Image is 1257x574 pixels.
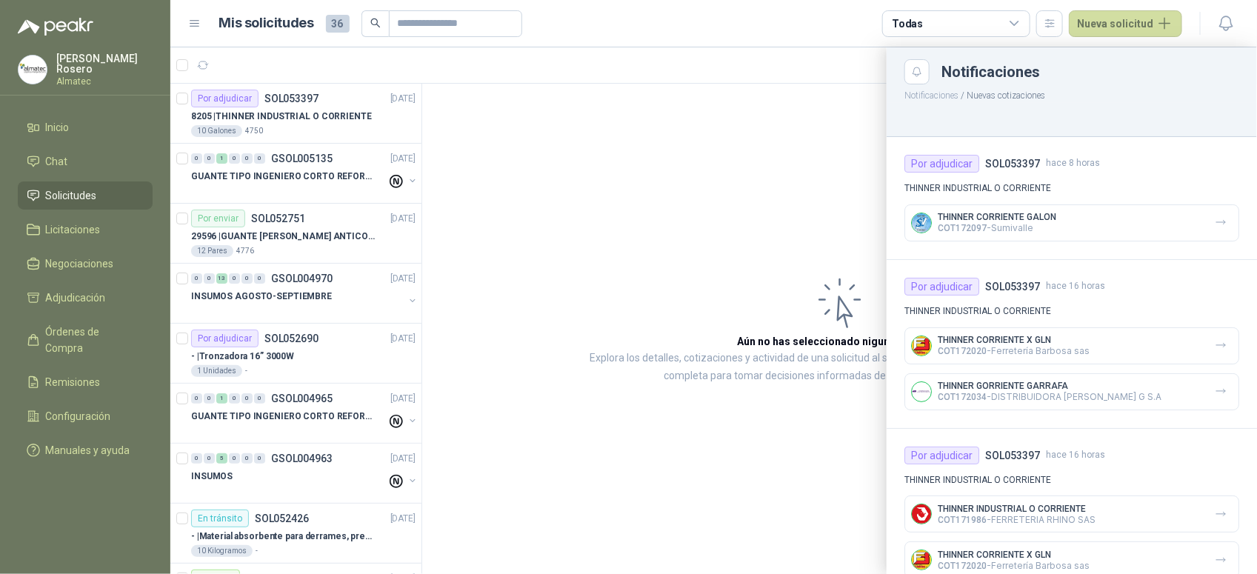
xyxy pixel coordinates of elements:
[912,550,931,570] img: Company Logo
[46,324,139,356] span: Órdenes de Compra
[912,336,931,356] img: Company Logo
[46,442,130,458] span: Manuales y ayuda
[938,345,1090,356] p: - Ferretería Barbosa sas
[985,156,1040,172] h4: SOL053397
[18,181,153,210] a: Solicitudes
[985,447,1040,464] h4: SOL053397
[18,113,153,141] a: Inicio
[18,284,153,312] a: Adjudicación
[56,53,153,74] p: [PERSON_NAME] Rosero
[985,278,1040,295] h4: SOL053397
[46,408,111,424] span: Configuración
[46,374,101,390] span: Remisiones
[1046,156,1100,170] span: hace 8 horas
[18,318,153,362] a: Órdenes de Compra
[892,16,923,32] div: Todas
[370,18,381,28] span: search
[46,153,68,170] span: Chat
[18,368,153,396] a: Remisiones
[219,13,314,34] h1: Mis solicitudes
[938,561,987,571] span: COT172020
[46,221,101,238] span: Licitaciones
[938,346,987,356] span: COT172020
[938,392,987,402] span: COT172034
[938,222,1056,233] p: - Sumivalle
[938,514,1096,525] p: - FERRETERIA RHINO SAS
[18,402,153,430] a: Configuración
[46,290,106,306] span: Adjudicación
[904,181,1239,196] p: THINNER INDUSTRIAL O CORRIENTE
[1046,279,1105,293] span: hace 16 horas
[904,278,979,296] div: Por adjudicar
[18,436,153,464] a: Manuales y ayuda
[938,391,1161,402] p: - DISTRIBUIDORA [PERSON_NAME] G S.A
[18,216,153,244] a: Licitaciones
[1069,10,1182,37] button: Nueva solicitud
[904,447,979,464] div: Por adjudicar
[46,256,114,272] span: Negociaciones
[938,212,1056,222] p: THINNER CORRIENTE GALON
[18,18,93,36] img: Logo peakr
[904,473,1239,487] p: THINNER INDUSTRIAL O CORRIENTE
[326,15,350,33] span: 36
[938,504,1096,514] p: THINNER INDUSTRIAL O CORRIENTE
[912,504,931,524] img: Company Logo
[938,223,987,233] span: COT172097
[46,187,97,204] span: Solicitudes
[938,381,1161,391] p: THINNER GORRIENTE GARRAFA
[904,304,1239,318] p: THINNER INDUSTRIAL O CORRIENTE
[56,77,153,86] p: Almatec
[46,119,70,136] span: Inicio
[1046,448,1105,462] span: hace 16 horas
[18,147,153,176] a: Chat
[18,250,153,278] a: Negociaciones
[904,155,979,173] div: Por adjudicar
[912,382,931,401] img: Company Logo
[938,335,1090,345] p: THINNER CORRIENTE X GLN
[938,560,1090,571] p: - Ferretería Barbosa sas
[941,64,1239,79] div: Notificaciones
[887,84,1257,103] p: / Nuevas cotizaciones
[938,550,1090,560] p: THINNER CORRIENTE X GLN
[938,515,987,525] span: COT171986
[904,59,930,84] button: Close
[912,213,931,233] img: Company Logo
[904,90,958,101] button: Notificaciones
[19,56,47,84] img: Company Logo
